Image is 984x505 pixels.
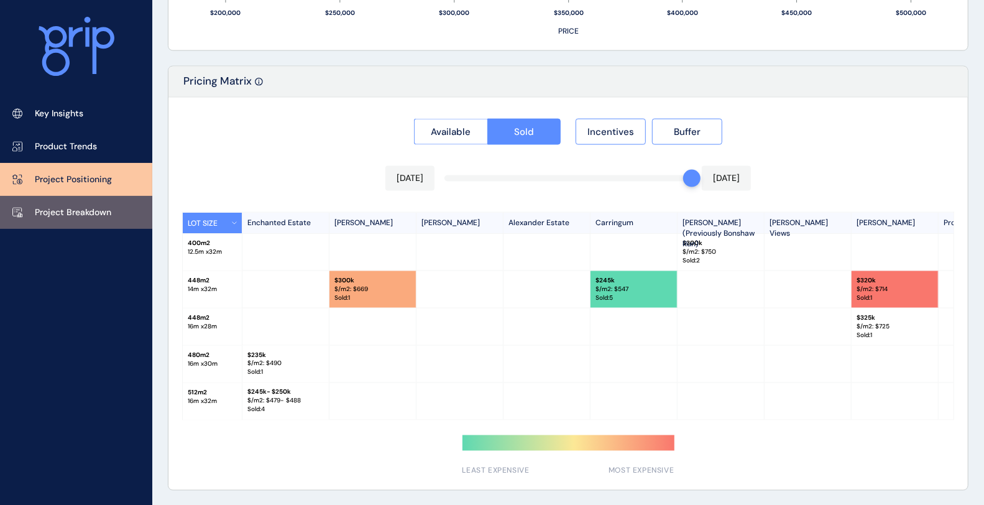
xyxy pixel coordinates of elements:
button: Available [414,119,487,145]
p: 16 m x 30 m [188,359,237,368]
text: $350,000 [554,9,584,17]
p: 480 m2 [188,351,237,359]
p: 16 m x 28 m [188,322,237,331]
p: Pricing Matrix [183,74,252,97]
p: $/m2: $ 714 [857,285,933,294]
button: Sold [487,119,561,145]
p: Sold : 1 [857,294,933,302]
text: $200,000 [211,9,241,17]
p: Enchanted Estate [242,213,329,233]
p: Sold : 1 [334,294,411,302]
p: $/m2: $ 490 [247,359,324,368]
p: $/m2: $ 479 - $488 [247,397,324,405]
p: Sold : 2 [683,256,759,265]
span: MOST EXPENSIVE [609,466,674,476]
p: [DATE] [397,172,423,185]
p: $ 245k [595,276,672,285]
p: Product Trends [35,141,97,153]
p: 512 m2 [188,388,237,397]
span: Sold [514,126,534,138]
p: [DATE] [713,172,740,185]
p: [PERSON_NAME] [416,213,503,233]
p: 400 m2 [188,239,237,248]
p: Sold : 5 [595,294,672,302]
text: $400,000 [667,9,698,17]
p: [PERSON_NAME] [852,213,939,233]
text: $300,000 [439,9,470,17]
p: $/m2: $ 750 [683,248,759,256]
button: LOT SIZE [183,213,242,233]
p: $ 320k [857,276,933,285]
p: Sold : 4 [247,405,324,414]
span: LEAST EXPENSIVE [462,466,530,476]
button: Incentives [576,119,646,145]
button: Buffer [652,119,722,145]
p: [PERSON_NAME] (Previously Bonshaw Run) [678,213,765,233]
p: Project Breakdown [35,206,111,219]
text: $500,000 [896,9,927,17]
p: $ 325k [857,313,933,322]
p: Alexander Estate [503,213,591,233]
p: $/m2: $ 669 [334,285,411,294]
p: 12.5 m x 32 m [188,248,237,256]
p: Carringum [591,213,678,233]
p: 16 m x 32 m [188,397,237,405]
text: $250,000 [325,9,355,17]
p: Sold : 1 [247,368,324,377]
p: $/m2: $ 547 [595,285,672,294]
p: $ 300k [683,239,759,248]
p: 448 m2 [188,313,237,322]
p: 448 m2 [188,276,237,285]
p: $ 235k [247,351,324,359]
span: Available [431,126,471,138]
text: PRICE [558,26,579,36]
p: Project Positioning [35,174,112,186]
p: $ 300k [334,276,411,285]
span: Incentives [587,126,634,138]
span: Buffer [674,126,701,138]
text: $450,000 [782,9,812,17]
p: $/m2: $ 725 [857,322,933,331]
p: [PERSON_NAME] [329,213,416,233]
p: 14 m x 32 m [188,285,237,294]
p: $ 245k - $250k [247,388,324,397]
p: [PERSON_NAME] Views [765,213,852,233]
p: Sold : 1 [857,331,933,340]
p: Key Insights [35,108,83,120]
